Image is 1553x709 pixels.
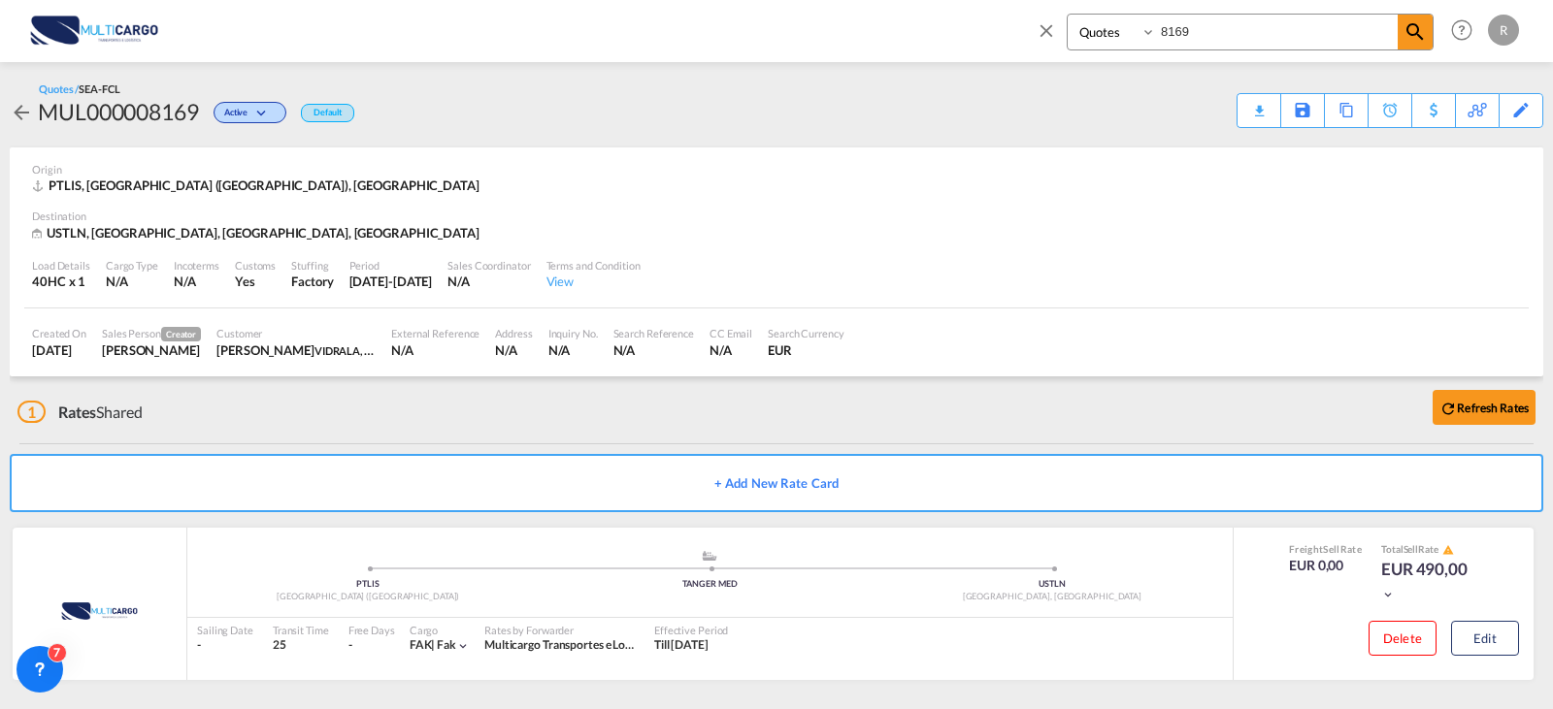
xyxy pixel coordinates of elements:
[348,637,352,654] div: -
[391,326,479,340] div: External Reference
[32,177,484,194] div: PTLIS, Lisbon (Lisboa), Europe
[1247,97,1271,112] md-icon: icon-download
[431,637,435,652] span: |
[613,341,694,359] div: N/A
[1457,401,1529,415] b: Refresh Rates
[197,623,253,637] div: Sailing Date
[1036,14,1067,60] span: icon-close
[1156,15,1398,48] input: Enter Quotation Number
[1442,544,1454,556] md-icon: icon-alert
[106,258,158,273] div: Cargo Type
[495,326,532,340] div: Address
[881,578,1223,591] div: USTLN
[197,578,539,591] div: PTLIS
[1445,14,1488,48] div: Help
[546,273,641,290] div: View
[79,82,119,95] span: SEA-FCL
[49,177,479,193] span: PTLIS, [GEOGRAPHIC_DATA] ([GEOGRAPHIC_DATA]), [GEOGRAPHIC_DATA]
[484,637,658,652] span: Multicargo Transportes e Logistica
[410,623,470,637] div: Cargo
[391,341,479,359] div: N/A
[58,403,97,421] span: Rates
[1036,19,1057,41] md-icon: icon-close
[252,109,276,119] md-icon: icon-chevron-down
[174,258,219,273] div: Incoterms
[881,591,1223,603] div: [GEOGRAPHIC_DATA], [GEOGRAPHIC_DATA]
[768,326,844,340] div: Search Currency
[273,637,329,654] div: 25
[17,402,143,423] div: Shared
[38,96,199,127] div: MUL000008169
[29,9,160,52] img: 82db67801a5411eeacfdbd8acfa81e61.png
[32,258,90,273] div: Load Details
[106,273,158,290] div: N/A
[197,637,253,654] div: -
[1439,400,1457,417] md-icon: icon-refresh
[216,341,376,359] div: GONZALO PINEDO
[1433,390,1536,425] button: icon-refreshRefresh Rates
[1404,20,1427,44] md-icon: icon-magnify
[1369,621,1437,656] button: Delete
[654,623,728,637] div: Effective Period
[546,258,641,273] div: Terms and Condition
[1381,542,1478,558] div: Total Rate
[349,258,433,273] div: Period
[1404,543,1419,555] span: Sell
[32,326,86,340] div: Created On
[698,551,721,561] md-icon: assets/icons/custom/ship-fill.svg
[1440,543,1454,558] button: icon-alert
[348,623,395,637] div: Free Days
[174,273,196,290] div: N/A
[291,273,333,290] div: Factory Stuffing
[410,637,456,654] div: fak
[32,273,90,290] div: 40HC x 1
[710,341,752,359] div: N/A
[1445,14,1478,47] span: Help
[654,637,709,654] div: Till 20 Sep 2025
[1488,15,1519,46] div: R
[10,101,33,124] md-icon: icon-arrow-left
[1289,542,1362,556] div: Freight Rate
[613,326,694,340] div: Search Reference
[1381,588,1395,601] md-icon: icon-chevron-down
[768,341,844,359] div: EUR
[161,327,201,341] span: Creator
[301,104,354,122] div: Default
[32,209,1521,223] div: Destination
[710,326,752,340] div: CC Email
[495,341,532,359] div: N/A
[197,591,539,603] div: [GEOGRAPHIC_DATA] ([GEOGRAPHIC_DATA])
[216,326,376,340] div: Customer
[484,623,635,637] div: Rates by Forwarder
[17,401,46,423] span: 1
[1247,94,1271,112] div: Quote PDF is not available at this time
[199,96,291,127] div: Change Status Here
[456,639,470,653] md-icon: icon-chevron-down
[235,258,276,273] div: Customs
[314,342,380,358] span: VIDRALA, S.A
[224,107,252,125] span: Active
[1398,15,1433,49] span: icon-magnify
[548,326,598,340] div: Inquiry No.
[32,341,86,359] div: 21 Aug 2025
[1451,621,1519,656] button: Edit
[214,102,286,123] div: Change Status Here
[10,454,1543,512] button: + Add New Rate Card
[10,96,38,127] div: icon-arrow-left
[39,81,120,96] div: Quotes /SEA-FCL
[102,341,201,359] div: Ricardo Santos
[447,273,530,290] div: N/A
[291,258,333,273] div: Stuffing
[349,273,433,290] div: 20 Sep 2025
[32,162,1521,177] div: Origin
[447,258,530,273] div: Sales Coordinator
[1281,94,1324,127] div: Save As Template
[102,326,201,341] div: Sales Person
[484,637,635,654] div: Multicargo Transportes e Logistica
[273,623,329,637] div: Transit Time
[36,587,164,635] img: MultiCargo
[1289,556,1362,575] div: EUR 0,00
[32,224,484,242] div: USTLN, Atlanta, IN, Africa
[1323,543,1339,555] span: Sell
